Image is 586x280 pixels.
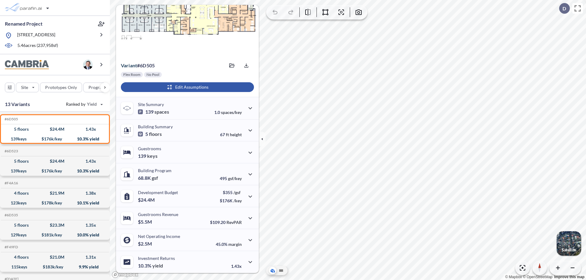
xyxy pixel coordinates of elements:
[138,197,156,203] p: $24.4M
[3,117,18,121] h5: Click to copy the code
[138,175,158,181] p: 68.8K
[138,102,164,107] p: Site Summary
[138,131,162,137] p: 5
[61,99,107,109] button: Ranked by Yield
[146,72,159,77] p: No Pool
[220,176,242,181] p: 495
[121,82,254,92] button: Edit Assumptions
[152,175,158,181] span: gsf
[40,83,82,92] button: Prototypes Only
[216,242,242,247] p: 45.0%
[5,60,49,69] img: BrandImage
[557,231,581,256] img: Switcher Image
[17,32,55,39] p: [STREET_ADDRESS]
[3,181,18,185] h5: Click to copy the code
[3,213,18,217] h5: Click to copy the code
[138,212,178,217] p: Guestrooms Revenue
[138,124,173,129] p: Building Summary
[138,263,163,269] p: 10.3%
[231,264,242,269] p: 1.43x
[228,176,242,181] span: gsf/key
[149,131,162,137] span: floors
[87,101,97,107] span: Yield
[138,256,175,261] p: Investment Returns
[83,60,93,69] img: user logo
[138,234,180,239] p: Net Operating Income
[21,84,28,90] p: Site
[269,267,276,274] button: Aerial View
[16,83,39,92] button: Site
[214,110,242,115] p: 1.0
[230,132,242,137] span: height
[154,109,169,115] span: spaces
[557,231,581,256] button: Switcher ImageSatellite
[277,267,285,274] button: Site Plan
[523,275,552,279] a: OpenStreetMap
[138,146,161,151] p: Guestrooms
[123,72,140,77] p: Flex Room
[138,241,153,247] p: $2.5M
[83,83,116,92] button: Program
[138,109,169,115] p: 139
[562,247,576,252] p: Satellite
[89,84,106,90] p: Program
[5,101,30,108] p: 13 Variants
[3,245,18,249] h5: Click to copy the code
[138,190,178,195] p: Development Budget
[5,20,42,27] p: Renamed Project
[220,132,242,137] p: 67
[138,219,153,225] p: $5.5M
[233,190,241,195] span: /gsf
[226,132,229,137] span: ft
[17,42,58,49] p: 5.46 acres ( 237,958 sf)
[121,62,137,68] span: Variant
[562,6,566,11] p: D
[3,149,18,153] h5: Click to copy the code
[220,190,242,195] p: $355
[220,198,242,203] p: $176K
[152,263,163,269] span: yield
[147,153,157,159] span: keys
[505,275,522,279] a: Mapbox
[554,275,584,279] a: Improve this map
[138,153,157,159] p: 139
[112,271,139,278] a: Mapbox homepage
[221,110,242,115] span: spaces/key
[233,198,242,203] span: /key
[228,242,242,247] span: margin
[226,220,242,225] span: RevPAR
[210,220,242,225] p: $109.20
[45,84,77,90] p: Prototypes Only
[121,62,155,69] p: # 6d505
[138,168,172,173] p: Building Program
